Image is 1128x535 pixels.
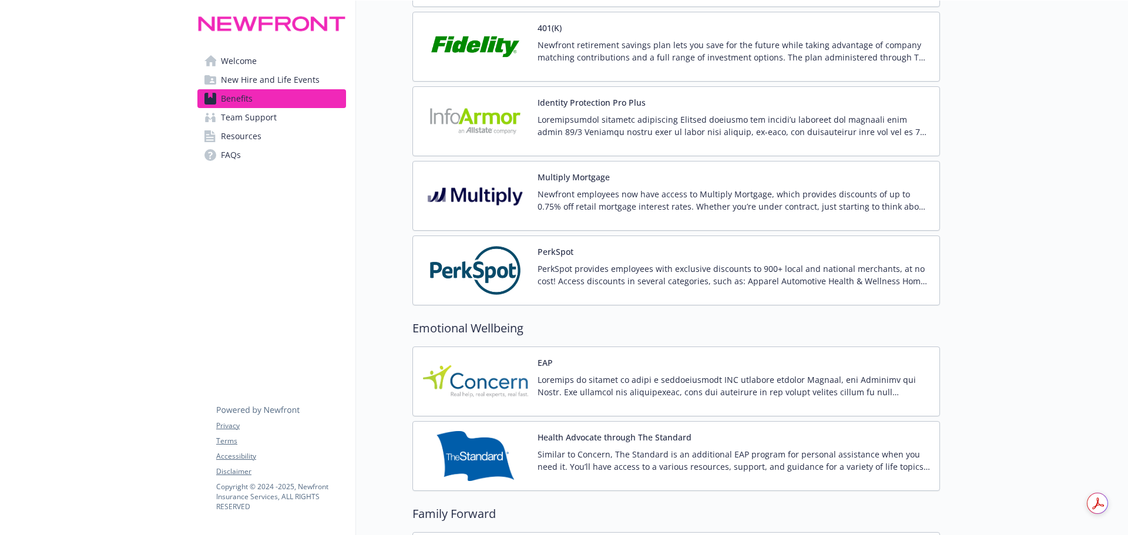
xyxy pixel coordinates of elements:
[538,22,562,34] button: 401(K)
[412,319,940,337] h2: Emotional Wellbeing
[422,356,528,406] img: CONCERN Employee Assistance carrier logo
[538,263,930,287] p: PerkSpot provides employees with exclusive discounts to 900+ local and national merchants, at no ...
[216,451,345,462] a: Accessibility
[216,420,345,431] a: Privacy
[221,108,277,127] span: Team Support
[538,245,573,258] button: PerkSpot
[197,70,346,89] a: New Hire and Life Events
[538,448,930,473] p: Similar to Concern, The Standard is an additional EAP program for personal assistance when you ne...
[221,89,253,108] span: Benefits
[422,431,528,481] img: Standard Insurance Company carrier logo
[538,39,930,63] p: Newfront retirement savings plan lets you save for the future while taking advantage of company m...
[538,374,930,398] p: Loremips do sitamet co adipi e seddoeiusmodt INC utlabore etdolor Magnaal, eni Adminimv qui Nostr...
[422,96,528,146] img: Infoarmor, Inc. carrier logo
[538,113,930,138] p: Loremipsumdol sitametc adipiscing Elitsed doeiusmo tem incidi’u laboreet dol magnaali enim admin ...
[197,108,346,127] a: Team Support
[221,52,257,70] span: Welcome
[422,22,528,72] img: Fidelity Investments carrier logo
[538,188,930,213] p: Newfront employees now have access to Multiply Mortgage, which provides discounts of up to 0.75% ...
[221,146,241,164] span: FAQs
[197,146,346,164] a: FAQs
[216,466,345,477] a: Disclaimer
[538,171,610,183] button: Multiply Mortgage
[221,127,261,146] span: Resources
[197,127,346,146] a: Resources
[538,431,691,443] button: Health Advocate through The Standard
[197,89,346,108] a: Benefits
[412,505,940,523] h2: Family Forward
[221,70,320,89] span: New Hire and Life Events
[216,436,345,446] a: Terms
[422,171,528,221] img: Multiply Mortgage carrier logo
[216,482,345,512] p: Copyright © 2024 - 2025 , Newfront Insurance Services, ALL RIGHTS RESERVED
[538,96,646,109] button: Identity Protection Pro Plus
[538,356,553,369] button: EAP
[422,245,528,295] img: PerkSpot carrier logo
[197,52,346,70] a: Welcome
